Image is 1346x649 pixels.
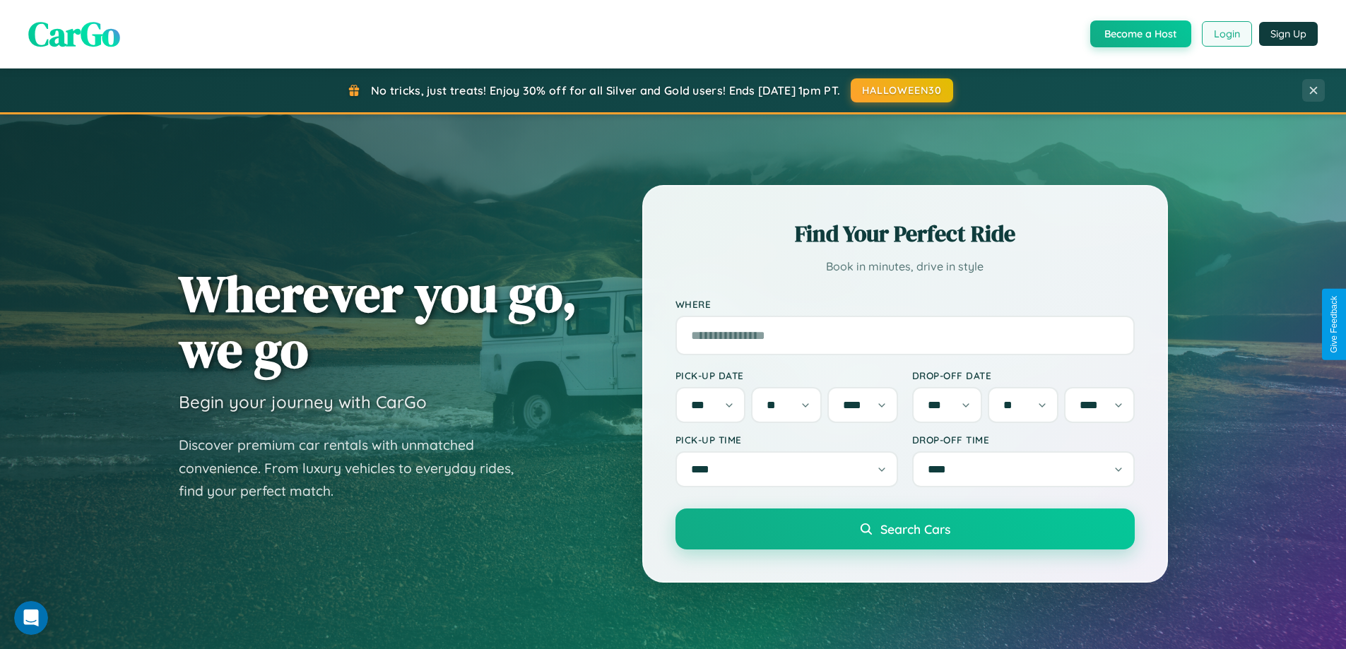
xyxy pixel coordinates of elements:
[675,369,898,381] label: Pick-up Date
[675,218,1135,249] h2: Find Your Perfect Ride
[675,256,1135,277] p: Book in minutes, drive in style
[371,83,840,97] span: No tricks, just treats! Enjoy 30% off for all Silver and Gold users! Ends [DATE] 1pm PT.
[179,434,532,503] p: Discover premium car rentals with unmatched convenience. From luxury vehicles to everyday rides, ...
[675,508,1135,549] button: Search Cars
[880,521,950,537] span: Search Cars
[851,78,953,102] button: HALLOWEEN30
[912,434,1135,446] label: Drop-off Time
[179,266,577,377] h1: Wherever you go, we go
[1259,22,1318,46] button: Sign Up
[1202,21,1252,47] button: Login
[912,369,1135,381] label: Drop-off Date
[179,391,427,412] h3: Begin your journey with CarGo
[28,11,120,57] span: CarGo
[14,601,48,635] iframe: Intercom live chat
[1090,20,1191,47] button: Become a Host
[675,434,898,446] label: Pick-up Time
[675,298,1135,310] label: Where
[1329,296,1339,353] div: Give Feedback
